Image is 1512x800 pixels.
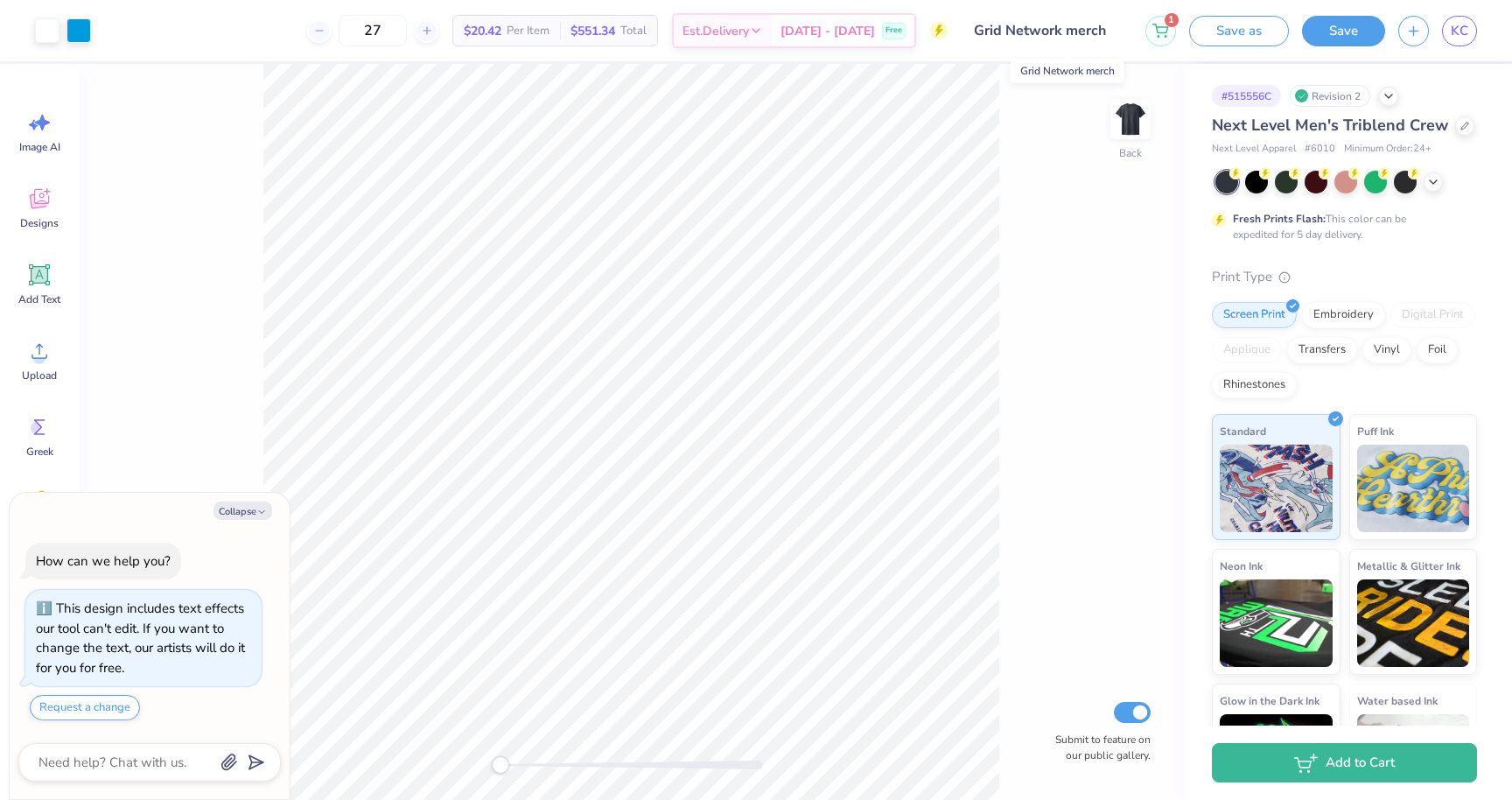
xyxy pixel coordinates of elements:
[1287,337,1357,363] div: Transfers
[36,600,245,677] div: This design includes text effects our tool can't edit. If you want to change the text, our artist...
[1212,337,1282,363] div: Applique
[22,368,57,382] span: Upload
[1357,445,1470,532] img: Puff Ink
[1357,579,1470,667] img: Metallic & Glitter Ink
[1212,142,1296,157] span: Next Level Apparel
[780,22,875,40] span: [DATE] - [DATE]
[885,25,902,37] span: Free
[36,552,171,570] div: How can we help you?
[1233,211,1448,242] div: This color can be expedited for 5 day delivery.
[507,22,549,40] span: Per Item
[1046,732,1151,763] label: Submit to feature on our public gallery.
[1220,579,1333,667] img: Neon Ink
[1212,302,1297,328] div: Screen Print
[1357,422,1394,440] span: Puff Ink
[570,22,615,40] span: $551.34
[1220,445,1333,532] img: Standard
[1305,142,1335,157] span: # 6010
[1145,16,1176,46] button: 1
[30,695,140,720] button: Request a change
[1113,102,1148,137] img: Back
[1220,422,1266,440] span: Standard
[19,140,60,154] span: Image AI
[26,445,53,459] span: Greek
[1212,267,1477,287] div: Print Type
[620,22,647,40] span: Total
[339,15,407,46] input: – –
[1344,142,1431,157] span: Minimum Order: 24 +
[1165,13,1179,27] span: 1
[1011,59,1124,83] div: Grid Network merch
[18,292,60,306] span: Add Text
[20,216,59,230] span: Designs
[682,22,749,40] span: Est. Delivery
[1362,337,1411,363] div: Vinyl
[1417,337,1458,363] div: Foil
[1119,145,1142,161] div: Back
[1357,557,1460,575] span: Metallic & Glitter Ink
[1212,743,1477,782] button: Add to Cart
[464,22,501,40] span: $20.42
[492,756,509,774] div: Accessibility label
[1357,691,1438,710] span: Water based Ink
[961,13,1132,48] input: Untitled Design
[1302,302,1385,328] div: Embroidery
[1220,557,1263,575] span: Neon Ink
[1212,372,1297,398] div: Rhinestones
[1390,302,1475,328] div: Digital Print
[213,502,272,520] button: Collapse
[1233,212,1326,226] strong: Fresh Prints Flash:
[1220,691,1319,710] span: Glow in the Dark Ink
